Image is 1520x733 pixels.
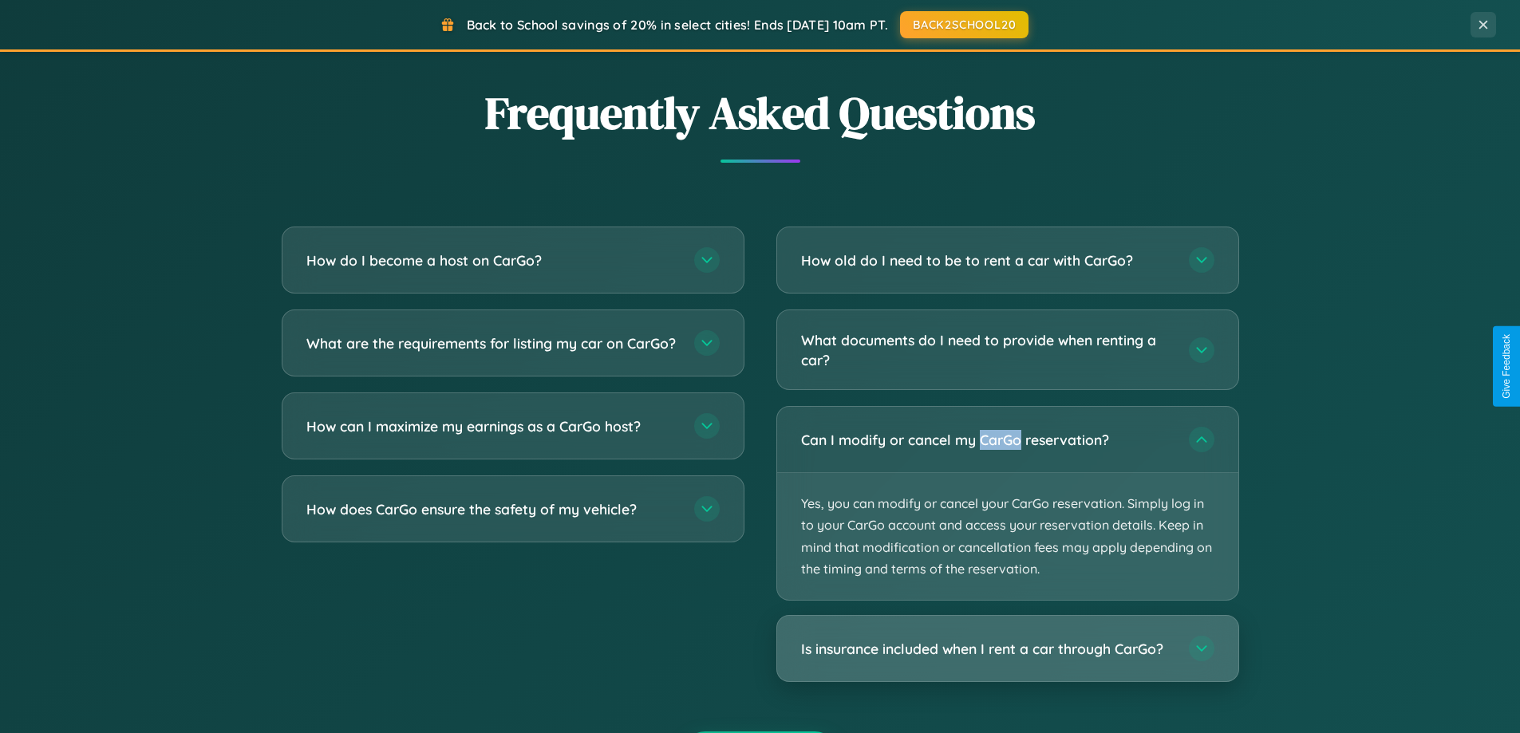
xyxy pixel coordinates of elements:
span: Back to School savings of 20% in select cities! Ends [DATE] 10am PT. [467,17,888,33]
p: Yes, you can modify or cancel your CarGo reservation. Simply log in to your CarGo account and acc... [777,473,1238,600]
h3: How can I maximize my earnings as a CarGo host? [306,416,678,436]
h3: How does CarGo ensure the safety of my vehicle? [306,499,678,519]
button: BACK2SCHOOL20 [900,11,1028,38]
h2: Frequently Asked Questions [282,82,1239,144]
h3: Is insurance included when I rent a car through CarGo? [801,639,1173,659]
h3: What are the requirements for listing my car on CarGo? [306,333,678,353]
h3: Can I modify or cancel my CarGo reservation? [801,430,1173,450]
h3: What documents do I need to provide when renting a car? [801,330,1173,369]
h3: How do I become a host on CarGo? [306,250,678,270]
div: Give Feedback [1501,334,1512,399]
h3: How old do I need to be to rent a car with CarGo? [801,250,1173,270]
